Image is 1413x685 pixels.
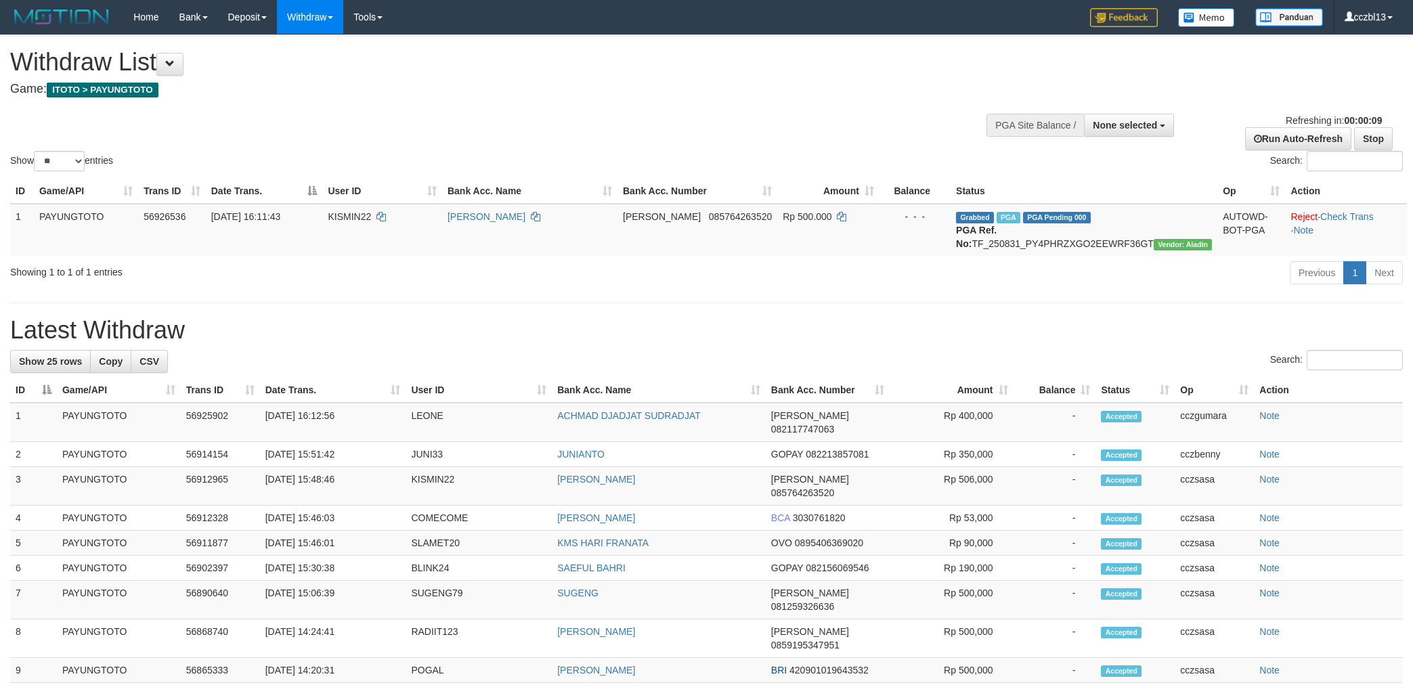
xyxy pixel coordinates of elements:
[1101,538,1142,550] span: Accepted
[260,506,406,531] td: [DATE] 15:46:03
[1014,619,1096,658] td: -
[406,506,552,531] td: COMECOME
[557,626,635,637] a: [PERSON_NAME]
[57,581,181,619] td: PAYUNGTOTO
[1014,658,1096,683] td: -
[1285,179,1407,204] th: Action
[1175,531,1254,556] td: cczsasa
[406,658,552,683] td: POGAL
[260,442,406,467] td: [DATE] 15:51:42
[260,403,406,442] td: [DATE] 16:12:56
[90,350,131,373] a: Copy
[57,658,181,683] td: PAYUNGTOTO
[557,665,635,676] a: [PERSON_NAME]
[890,403,1014,442] td: Rp 400,000
[1217,179,1285,204] th: Op: activate to sort column ascending
[771,512,790,523] span: BCA
[997,212,1020,223] span: Marked by cczgumara
[10,442,57,467] td: 2
[783,211,831,222] span: Rp 500.000
[1293,225,1313,236] a: Note
[771,588,849,598] span: [PERSON_NAME]
[951,204,1217,256] td: TF_250831_PY4PHRZXGO2EEWRF36GT
[806,449,869,460] span: Copy 082213857081 to clipboard
[890,378,1014,403] th: Amount: activate to sort column ascending
[771,640,840,650] span: Copy 0859195347951 to clipboard
[1014,467,1096,506] td: -
[181,467,260,506] td: 56912965
[956,225,997,249] b: PGA Ref. No:
[1023,212,1091,223] span: PGA Pending
[986,114,1084,137] div: PGA Site Balance /
[181,442,260,467] td: 56914154
[557,562,626,573] a: SAEFUL BAHRI
[1270,350,1403,370] label: Search:
[557,537,649,548] a: KMS HARI FRANATA
[181,619,260,658] td: 56868740
[623,211,701,222] span: [PERSON_NAME]
[181,506,260,531] td: 56912328
[795,537,863,548] span: Copy 0895406369020 to clipboard
[206,179,323,204] th: Date Trans.: activate to sort column descending
[771,449,803,460] span: GOPAY
[260,378,406,403] th: Date Trans.: activate to sort column ascending
[890,467,1014,506] td: Rp 506,000
[328,211,371,222] span: KISMIN22
[1175,581,1254,619] td: cczsasa
[557,512,635,523] a: [PERSON_NAME]
[771,487,834,498] span: Copy 085764263520 to clipboard
[1254,378,1403,403] th: Action
[771,601,834,612] span: Copy 081259326636 to clipboard
[10,506,57,531] td: 4
[890,619,1014,658] td: Rp 500,000
[1245,127,1351,150] a: Run Auto-Refresh
[709,211,772,222] span: Copy 085764263520 to clipboard
[322,179,442,204] th: User ID: activate to sort column ascending
[793,512,846,523] span: Copy 3030761820 to clipboard
[406,403,552,442] td: LEONE
[1255,8,1323,26] img: panduan.png
[1095,378,1175,403] th: Status: activate to sort column ascending
[1307,350,1403,370] input: Search:
[1366,261,1403,284] a: Next
[34,204,138,256] td: PAYUNGTOTO
[1259,474,1280,485] a: Note
[1101,563,1142,575] span: Accepted
[10,204,34,256] td: 1
[771,665,787,676] span: BRI
[10,7,113,27] img: MOTION_logo.png
[406,378,552,403] th: User ID: activate to sort column ascending
[766,378,890,403] th: Bank Acc. Number: activate to sort column ascending
[1259,410,1280,421] a: Note
[181,378,260,403] th: Trans ID: activate to sort column ascending
[1259,588,1280,598] a: Note
[1175,506,1254,531] td: cczsasa
[617,179,777,204] th: Bank Acc. Number: activate to sort column ascending
[57,403,181,442] td: PAYUNGTOTO
[1090,8,1158,27] img: Feedback.jpg
[1320,211,1374,222] a: Check Trans
[771,537,792,548] span: OVO
[1175,403,1254,442] td: cczgumara
[57,619,181,658] td: PAYUNGTOTO
[260,619,406,658] td: [DATE] 14:24:41
[777,179,879,204] th: Amount: activate to sort column ascending
[406,531,552,556] td: SLAMET20
[34,179,138,204] th: Game/API: activate to sort column ascending
[1259,449,1280,460] a: Note
[260,658,406,683] td: [DATE] 14:20:31
[181,581,260,619] td: 56890640
[99,356,123,367] span: Copy
[211,211,280,222] span: [DATE] 16:11:43
[890,556,1014,581] td: Rp 190,000
[890,506,1014,531] td: Rp 53,000
[1101,588,1142,600] span: Accepted
[557,588,599,598] a: SUGENG
[47,83,158,97] span: ITOTO > PAYUNGTOTO
[1084,114,1174,137] button: None selected
[144,211,186,222] span: 56926536
[10,317,1403,344] h1: Latest Withdraw
[890,531,1014,556] td: Rp 90,000
[57,378,181,403] th: Game/API: activate to sort column ascending
[57,506,181,531] td: PAYUNGTOTO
